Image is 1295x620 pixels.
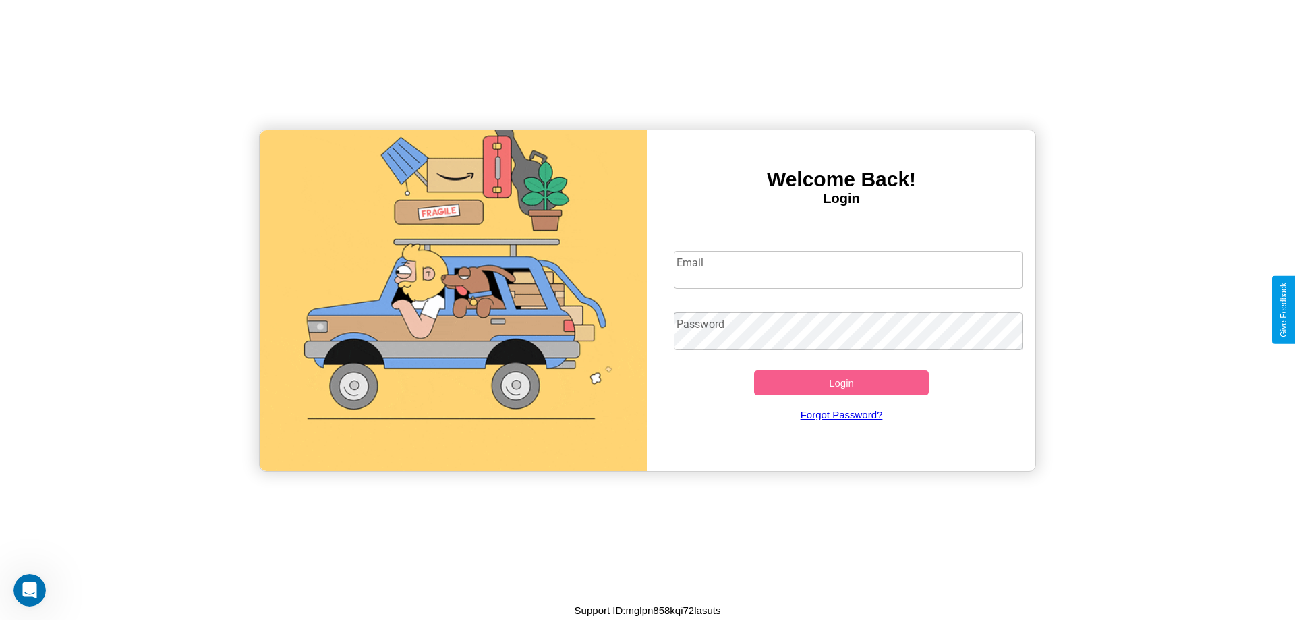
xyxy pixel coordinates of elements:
[575,601,721,619] p: Support ID: mglpn858kqi72lasuts
[13,574,46,607] iframe: Intercom live chat
[754,370,929,395] button: Login
[1279,283,1288,337] div: Give Feedback
[647,168,1035,191] h3: Welcome Back!
[647,191,1035,206] h4: Login
[260,130,647,471] img: gif
[667,395,1016,434] a: Forgot Password?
